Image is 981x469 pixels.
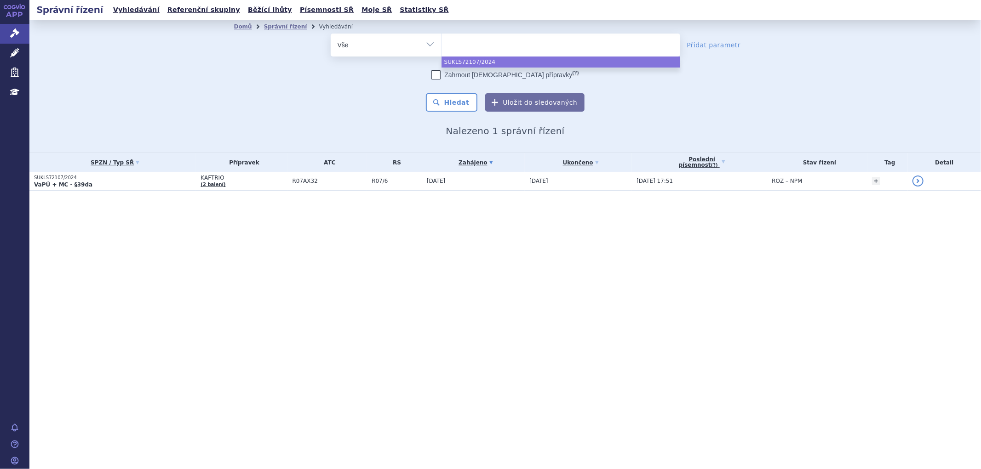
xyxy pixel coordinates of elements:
[110,4,162,16] a: Vyhledávání
[293,178,367,184] span: R07AX32
[245,4,295,16] a: Běžící lhůty
[908,153,981,172] th: Detail
[201,175,287,181] span: KAFTRIO
[426,93,478,112] button: Hledat
[319,20,365,34] li: Vyhledávání
[637,153,767,172] a: Poslednípísemnost(?)
[34,181,92,188] strong: VaPÚ + MC - §39da
[446,125,564,136] span: Nalezeno 1 správní řízení
[367,153,422,172] th: RS
[772,178,802,184] span: ROZ – NPM
[165,4,243,16] a: Referenční skupiny
[29,3,110,16] h2: Správní řízení
[297,4,356,16] a: Písemnosti SŘ
[34,156,196,169] a: SPZN / Typ SŘ
[572,70,579,76] abbr: (?)
[264,23,307,30] a: Správní řízení
[427,178,446,184] span: [DATE]
[637,178,673,184] span: [DATE] 17:51
[711,163,718,168] abbr: (?)
[201,182,225,187] a: (2 balení)
[34,175,196,181] p: SUKLS72107/2024
[867,153,908,172] th: Tag
[442,57,680,68] li: SUKLS72107/2024
[397,4,451,16] a: Statistiky SŘ
[687,40,741,50] a: Přidat parametr
[529,156,632,169] a: Ukončeno
[234,23,252,30] a: Domů
[912,175,924,186] a: detail
[359,4,395,16] a: Moje SŘ
[427,156,525,169] a: Zahájeno
[196,153,287,172] th: Přípravek
[485,93,585,112] button: Uložit do sledovaných
[431,70,579,79] label: Zahrnout [DEMOGRAPHIC_DATA] přípravky
[872,177,880,185] a: +
[288,153,367,172] th: ATC
[529,178,548,184] span: [DATE]
[372,178,422,184] span: R07/6
[767,153,867,172] th: Stav řízení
